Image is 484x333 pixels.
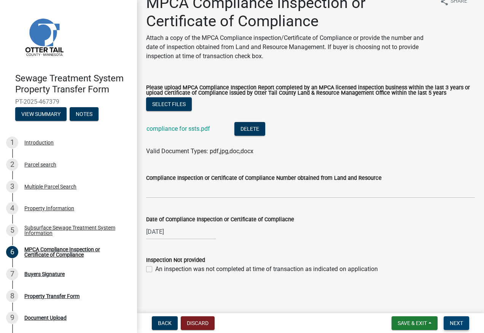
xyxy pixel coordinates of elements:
[392,316,438,330] button: Save & Exit
[450,320,463,326] span: Next
[6,268,18,280] div: 7
[15,107,67,121] button: View Summary
[24,225,125,236] div: Subsurface Sewage Treatment System Information
[146,33,434,61] p: Attach a copy of the MPCA Compliance inspection/Certificate of Compliance or provide the number a...
[181,316,215,330] button: Discard
[70,111,99,117] wm-modal-confirm: Notes
[6,202,18,214] div: 4
[24,293,80,299] div: Property Transfer Form
[24,315,67,320] div: Document Upload
[24,162,56,167] div: Parcel search
[24,206,74,211] div: Property Information
[155,265,378,274] label: An inspection was not completed at time of transaction as indicated on application
[146,147,253,155] span: Valid Document Types: pdf,jpg,doc,docx
[6,290,18,302] div: 8
[146,224,216,239] input: mm/dd/yyyy
[15,8,72,65] img: Otter Tail County, Minnesota
[6,136,18,149] div: 1
[6,159,18,171] div: 2
[24,247,125,257] div: MPCA Compliance Inspection or Certificate of Compliance
[152,316,178,330] button: Back
[15,98,122,105] span: PT-2025-467379
[15,111,67,117] wm-modal-confirm: Summary
[234,126,265,133] wm-modal-confirm: Delete Document
[24,271,65,277] div: Buyers Signature
[146,85,475,96] label: Please upload MPCA Compliance Inspection Report completed by an MPCA licensed inspection business...
[398,320,427,326] span: Save & Exit
[234,122,265,136] button: Delete
[158,320,172,326] span: Back
[6,246,18,258] div: 6
[146,97,192,111] button: Select files
[15,73,131,95] h4: Sewage Treatment System Property Transfer Form
[146,176,382,181] label: Compliance Inspection or Certificate of Compliance Number obtained from Land and Resource
[24,140,54,145] div: Introduction
[70,107,99,121] button: Notes
[24,184,76,189] div: Multiple Parcel Search
[146,258,205,263] label: Inspection Not provided
[146,217,294,222] label: Date of Compliance Inspection or Certificate of Compliacne
[6,224,18,236] div: 5
[444,316,469,330] button: Next
[6,312,18,324] div: 9
[6,181,18,193] div: 3
[146,125,210,132] a: compliance for ssts.pdf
